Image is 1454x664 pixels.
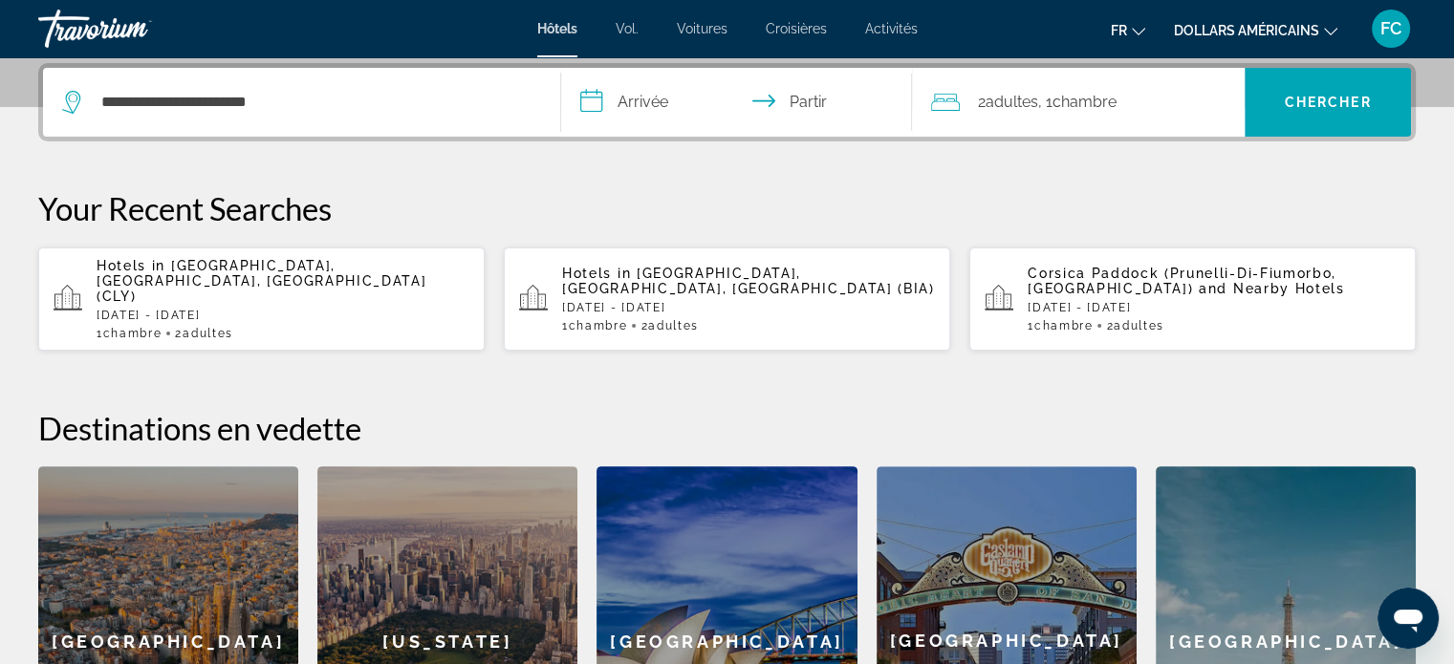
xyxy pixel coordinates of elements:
span: 1 [562,319,627,332]
button: Menu utilisateur [1366,9,1416,49]
button: Changer de devise [1174,16,1337,44]
span: Corsica Paddock (Prunelli-Di-Fiumorbo, [GEOGRAPHIC_DATA]) [1028,266,1336,296]
font: 2 [977,93,985,111]
span: Chambre [103,327,163,340]
font: Chambre [1052,93,1116,111]
button: Changer de langue [1111,16,1145,44]
span: [GEOGRAPHIC_DATA], [GEOGRAPHIC_DATA], [GEOGRAPHIC_DATA] (BIA) [562,266,935,296]
font: , 1 [1037,93,1052,111]
p: [DATE] - [DATE] [562,301,935,314]
a: Travorium [38,4,229,54]
span: Adultes [183,327,233,340]
button: Hotels in [GEOGRAPHIC_DATA], [GEOGRAPHIC_DATA], [GEOGRAPHIC_DATA] (BIA)[DATE] - [DATE]1Chambre2Ad... [504,246,950,352]
a: Vol. [616,21,639,36]
button: Hotels in [GEOGRAPHIC_DATA], [GEOGRAPHIC_DATA], [GEOGRAPHIC_DATA] (CLY)[DATE] - [DATE]1Chambre2Ad... [38,246,485,352]
p: [DATE] - [DATE] [1028,301,1400,314]
font: Chercher [1285,95,1372,110]
a: Croisières [766,21,827,36]
span: 2 [175,327,232,340]
p: Your Recent Searches [38,189,1416,227]
span: Adultes [648,319,699,332]
a: Activités [865,21,918,36]
span: Chambre [1034,319,1094,332]
span: 2 [1106,319,1163,332]
span: 2 [640,319,698,332]
span: 1 [1028,319,1093,332]
div: Widget de recherche [43,68,1411,137]
span: Chambre [569,319,628,332]
span: Hotels in [562,266,631,281]
font: adultes [985,93,1037,111]
button: Corsica Paddock (Prunelli-Di-Fiumorbo, [GEOGRAPHIC_DATA]) and Nearby Hotels[DATE] - [DATE]1Chambr... [969,246,1416,352]
a: Voitures [677,21,727,36]
font: fr [1111,23,1127,38]
button: Voyageurs : 2 adultes, 0 enfants [912,68,1245,137]
p: [DATE] - [DATE] [97,309,469,322]
h2: Destinations en vedette [38,409,1416,447]
font: dollars américains [1174,23,1319,38]
span: Adultes [1114,319,1164,332]
input: Rechercher une destination hôtelière [99,88,532,117]
span: [GEOGRAPHIC_DATA], [GEOGRAPHIC_DATA], [GEOGRAPHIC_DATA] (CLY) [97,258,426,304]
span: 1 [97,327,162,340]
button: Sélectionnez la date d'arrivée et de départ [561,68,913,137]
span: and Nearby Hotels [1199,281,1345,296]
font: FC [1380,18,1401,38]
a: Hôtels [537,21,577,36]
span: Hotels in [97,258,165,273]
button: Recherche [1245,68,1411,137]
iframe: Bouton de lancement de la fenêtre de messagerie [1378,588,1439,649]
